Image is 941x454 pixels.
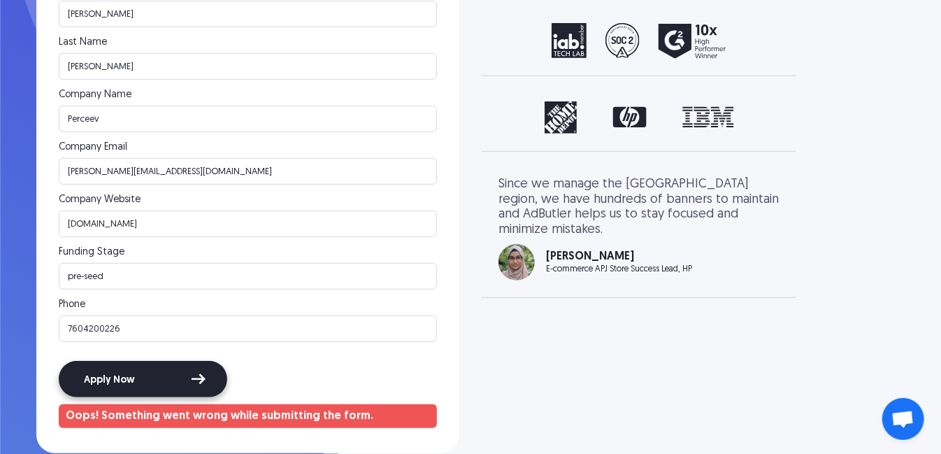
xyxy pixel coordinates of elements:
[59,90,437,100] label: Company Name
[546,251,692,262] div: [PERSON_NAME]
[59,158,437,185] input: Type in your company email...
[498,177,554,281] div: previous slide
[59,106,437,132] input: Type in your company name...
[59,211,437,237] input: Type in your company website...
[724,101,780,134] div: next slide
[882,398,924,440] a: Open chat
[59,248,437,257] label: Funding Stage
[59,195,437,205] label: Company Website
[498,101,780,134] div: carousel
[59,143,437,152] label: Company Email
[498,177,780,237] div: Since we manage the [GEOGRAPHIC_DATA] region, we have hundreds of banners to maintain and AdButle...
[498,23,780,59] div: carousel
[59,404,437,428] div: Startup Program Form failure
[59,263,437,290] input: Type in funding stage...
[498,177,780,281] div: carousel
[59,315,437,342] input: Type in your phone...
[498,177,780,281] div: 3 of 3
[66,411,430,421] div: Oops! Something went wrong while submitting the form.
[59,1,437,27] input: Type in your first name...
[498,23,780,59] div: 1 of 2
[724,23,780,59] div: next slide
[59,53,437,80] input: Type in your last name...
[498,101,780,134] div: 1 of 3
[59,361,227,397] input: Apply Now
[59,38,437,48] label: Last Name
[59,300,437,310] label: Phone
[546,265,692,274] div: E-commerce APJ Store Success Lead, HP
